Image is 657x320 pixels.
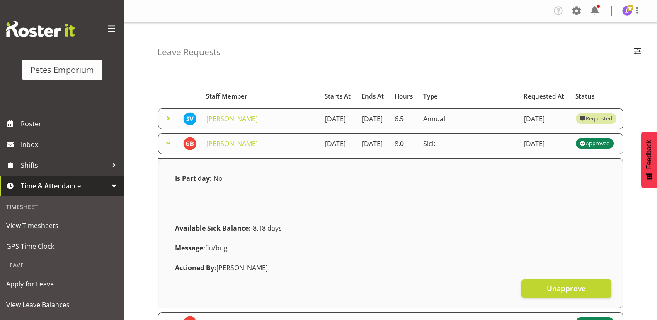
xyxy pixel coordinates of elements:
[206,91,247,101] span: Staff Member
[2,257,122,274] div: Leave
[547,283,586,294] span: Unapprove
[357,133,390,154] td: [DATE]
[21,180,108,192] span: Time & Attendance
[524,91,564,101] span: Requested At
[395,91,413,101] span: Hours
[6,298,118,311] span: View Leave Balances
[2,274,122,294] a: Apply for Leave
[418,108,519,129] td: Annual
[6,278,118,290] span: Apply for Leave
[175,174,212,183] strong: Is Part day:
[622,6,632,16] img: janelle-jonkers702.jpg
[183,137,196,150] img: gillian-byford11184.jpg
[21,118,120,130] span: Roster
[213,174,223,183] span: No
[175,263,216,272] strong: Actioned By:
[575,91,594,101] span: Status
[175,224,251,233] strong: Available Sick Balance:
[175,243,205,253] strong: Message:
[390,133,418,154] td: 8.0
[170,238,611,258] div: flu/bug
[30,64,94,76] div: Petes Emporium
[2,236,122,257] a: GPS Time Clock
[206,139,258,148] a: [PERSON_NAME]
[170,258,611,278] div: [PERSON_NAME]
[641,132,657,188] button: Feedback - Show survey
[2,198,122,215] div: Timesheet
[418,133,519,154] td: Sick
[325,91,351,101] span: Starts At
[390,108,418,129] td: 6.5
[2,294,122,315] a: View Leave Balances
[580,114,612,124] div: Requested
[320,108,357,129] td: [DATE]
[158,47,221,57] h4: Leave Requests
[21,159,108,171] span: Shifts
[519,133,571,154] td: [DATE]
[6,219,118,232] span: View Timesheets
[6,240,118,253] span: GPS Time Clock
[320,133,357,154] td: [DATE]
[183,112,196,125] img: sasha-vandervalk6911.jpg
[21,138,120,151] span: Inbox
[519,108,571,129] td: [DATE]
[2,215,122,236] a: View Timesheets
[645,140,653,169] span: Feedback
[521,279,611,298] button: Unapprove
[170,218,611,238] div: -8.18 days
[357,108,390,129] td: [DATE]
[206,114,258,123] a: [PERSON_NAME]
[361,91,384,101] span: Ends At
[6,21,75,37] img: Rosterit website logo
[580,139,610,149] div: Approved
[629,43,646,61] button: Filter Employees
[423,91,438,101] span: Type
